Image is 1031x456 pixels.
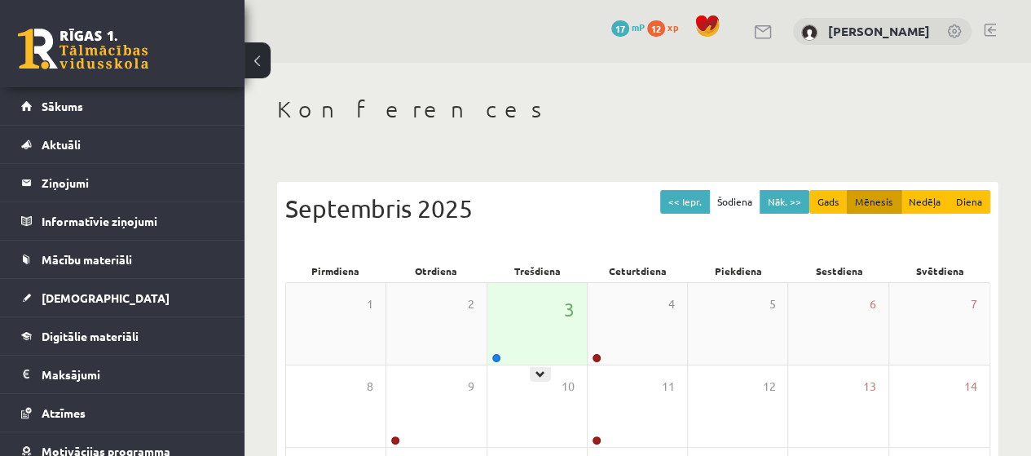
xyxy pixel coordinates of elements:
[769,295,775,313] span: 5
[21,279,224,317] a: [DEMOGRAPHIC_DATA]
[762,378,775,396] span: 12
[632,20,645,33] span: mP
[611,20,629,37] span: 17
[971,295,977,313] span: 7
[42,329,139,343] span: Digitālie materiāli
[847,190,901,214] button: Mēnesis
[42,356,224,393] legend: Maksājumi
[21,241,224,278] a: Mācību materiāli
[21,126,224,163] a: Aktuāli
[828,23,930,39] a: [PERSON_NAME]
[647,20,665,37] span: 12
[964,378,977,396] span: 14
[21,317,224,355] a: Digitālie materiāli
[468,378,474,396] span: 9
[367,295,373,313] span: 1
[668,20,678,33] span: xp
[42,252,132,267] span: Mācību materiāli
[660,190,710,214] button: << Iepr.
[688,259,789,282] div: Piekdiena
[386,259,487,282] div: Otrdiena
[468,295,474,313] span: 2
[588,259,689,282] div: Ceturtdiena
[21,356,224,393] a: Maksājumi
[42,405,86,420] span: Atzīmes
[42,137,81,152] span: Aktuāli
[901,190,949,214] button: Nedēļa
[863,378,876,396] span: 13
[562,378,575,396] span: 10
[367,378,373,396] span: 8
[21,394,224,432] a: Atzīmes
[21,202,224,240] a: Informatīvie ziņojumi
[789,259,890,282] div: Sestdiena
[889,259,990,282] div: Svētdiena
[564,295,575,323] span: 3
[668,295,675,313] span: 4
[760,190,809,214] button: Nāk. >>
[662,378,675,396] span: 11
[870,295,876,313] span: 6
[21,164,224,201] a: Ziņojumi
[42,202,224,240] legend: Informatīvie ziņojumi
[709,190,760,214] button: Šodiena
[809,190,848,214] button: Gads
[18,29,148,69] a: Rīgas 1. Tālmācības vidusskola
[801,24,817,41] img: Jānis Caucis
[611,20,645,33] a: 17 mP
[285,190,990,227] div: Septembris 2025
[21,87,224,125] a: Sākums
[277,95,998,123] h1: Konferences
[285,259,386,282] div: Pirmdiena
[948,190,990,214] button: Diena
[647,20,686,33] a: 12 xp
[487,259,588,282] div: Trešdiena
[42,164,224,201] legend: Ziņojumi
[42,290,170,305] span: [DEMOGRAPHIC_DATA]
[42,99,83,113] span: Sākums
